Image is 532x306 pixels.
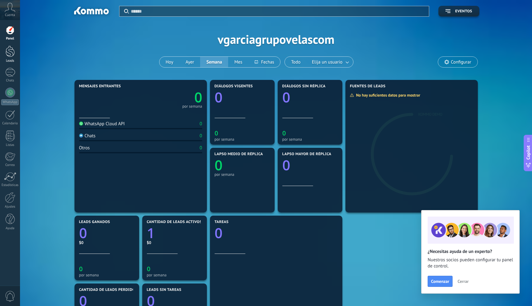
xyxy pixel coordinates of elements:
div: por semana [282,137,338,142]
span: Cantidad de leads activos [147,220,202,224]
text: 0 [147,265,150,273]
div: WhatsApp [1,99,19,105]
button: Eventos [438,6,479,17]
div: WhatsApp Cloud API [79,121,125,127]
span: Elija un usuario [311,58,344,66]
div: Estadísticas [1,183,19,187]
span: Fuentes de leads [350,84,386,89]
div: Panel [1,37,19,41]
span: Lapso medio de réplica [215,152,263,156]
button: Comenzar [428,276,453,287]
span: Diálogos vigentes [215,84,253,89]
span: Eventos [455,9,472,14]
div: Ajustes [1,205,19,209]
span: Leads sin tareas [147,288,181,292]
span: Tareas [215,220,229,224]
h2: ¿Necesitas ayuda de un experto? [428,249,513,254]
span: Cerrar [457,279,469,283]
text: 1 [147,224,155,242]
a: 0 [215,224,338,242]
div: 0 [199,133,202,139]
div: 0 [199,145,202,151]
button: Todo [285,57,307,67]
div: por semana [79,273,135,277]
button: Ayer [179,57,200,67]
div: $0 [147,240,202,245]
span: Copilot [525,146,531,160]
div: por semana [215,137,270,142]
button: Elija un usuario [307,57,353,67]
div: por semana [147,273,202,277]
button: Mes [228,57,248,67]
div: Otros [79,145,90,151]
span: Diálogos sin réplica [282,84,326,89]
text: 0 [194,88,202,107]
div: Listas [1,143,19,147]
div: Leads [1,59,19,63]
text: 0 [215,224,223,242]
span: Mensajes entrantes [79,84,121,89]
text: 0 [215,156,223,175]
div: por semana [215,172,270,177]
span: Configurar [451,60,471,65]
button: Hoy [159,57,179,67]
div: Calendario [1,122,19,126]
button: Cerrar [455,277,471,286]
div: por semana [182,105,202,108]
div: Chats [1,79,19,83]
img: WhatsApp Cloud API [79,122,83,126]
a: 0 [79,224,135,242]
text: 0 [79,265,83,273]
a: 0 [141,88,202,107]
img: Chats [79,134,83,138]
text: 0 [282,156,290,175]
text: 0 [282,88,290,107]
text: 0 [215,88,223,107]
span: Comenzar [431,279,449,283]
text: 0 [282,129,286,137]
span: Cantidad de leads perdidos [79,288,138,292]
div: No hay suficientes datos para mostrar [350,93,425,98]
span: Lapso mayor de réplica [282,152,331,156]
a: 1 [147,224,202,242]
button: Fechas [248,57,280,67]
span: Cuenta [5,13,15,17]
div: Ayuda [1,226,19,230]
span: Leads ganados [79,220,110,224]
div: Chats [79,133,96,139]
span: Nuestros socios pueden configurar tu panel de control. [428,257,513,269]
text: 0 [79,224,87,242]
text: 0 [215,129,218,137]
div: 0 [199,121,202,127]
div: Correo [1,163,19,167]
button: Semana [200,57,228,67]
div: $0 [79,240,135,245]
